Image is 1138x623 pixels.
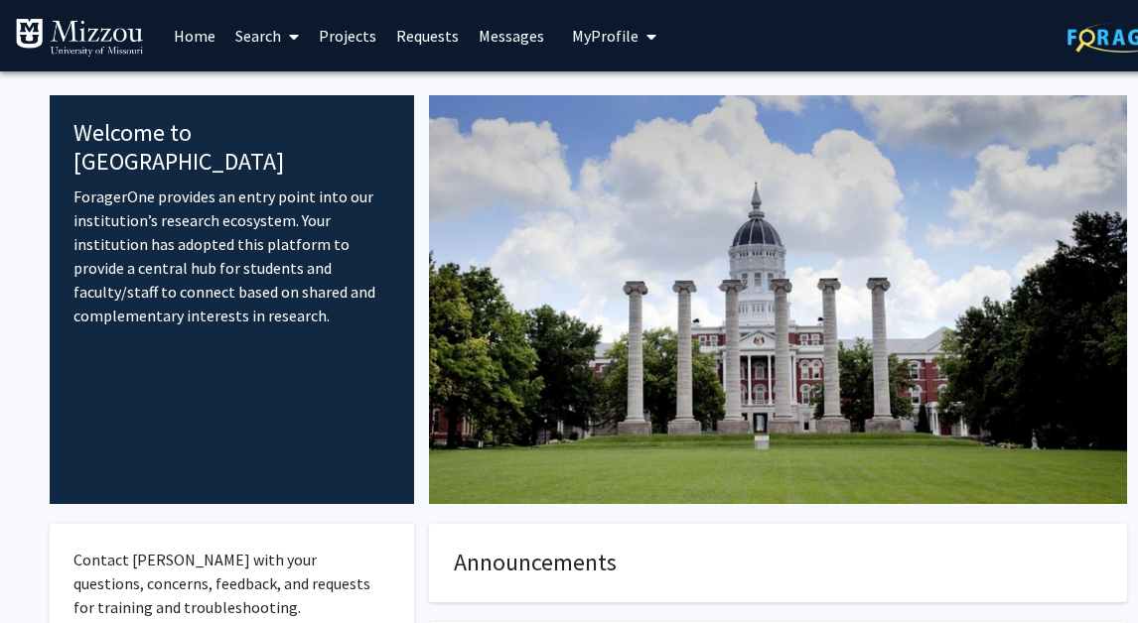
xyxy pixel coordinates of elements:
[429,95,1127,504] img: Cover Image
[73,185,390,327] p: ForagerOne provides an entry point into our institution’s research ecosystem. Your institution ha...
[469,1,554,70] a: Messages
[386,1,469,70] a: Requests
[73,548,390,619] p: Contact [PERSON_NAME] with your questions, concerns, feedback, and requests for training and trou...
[225,1,309,70] a: Search
[164,1,225,70] a: Home
[309,1,386,70] a: Projects
[73,119,390,177] h4: Welcome to [GEOGRAPHIC_DATA]
[454,549,1102,577] h4: Announcements
[572,26,639,46] span: My Profile
[15,534,84,608] iframe: Chat
[15,18,144,58] img: University of Missouri Logo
